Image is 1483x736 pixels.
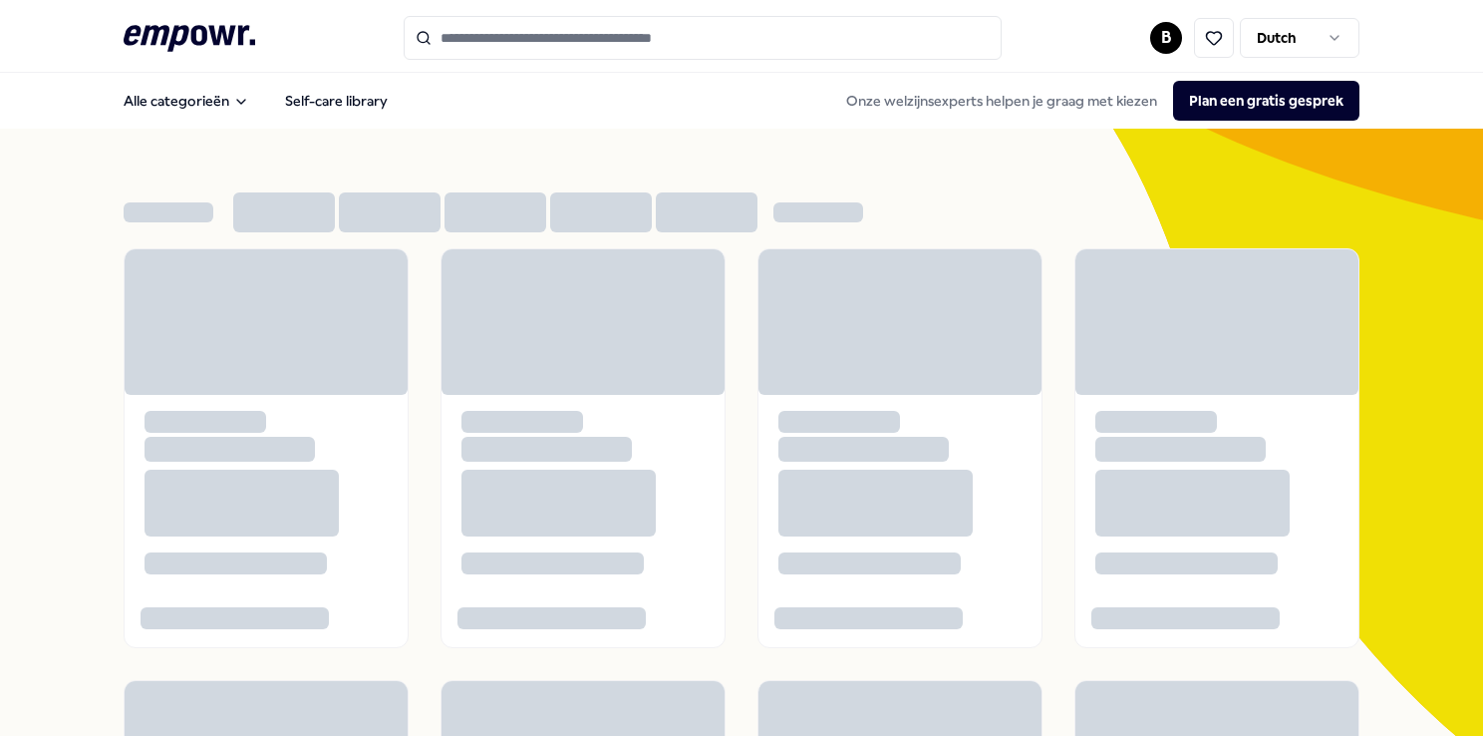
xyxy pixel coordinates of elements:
[1173,81,1359,121] button: Plan een gratis gesprek
[269,81,404,121] a: Self-care library
[1150,22,1182,54] button: B
[108,81,265,121] button: Alle categorieën
[108,81,404,121] nav: Main
[404,16,1002,60] input: Search for products, categories or subcategories
[830,81,1359,121] div: Onze welzijnsexperts helpen je graag met kiezen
